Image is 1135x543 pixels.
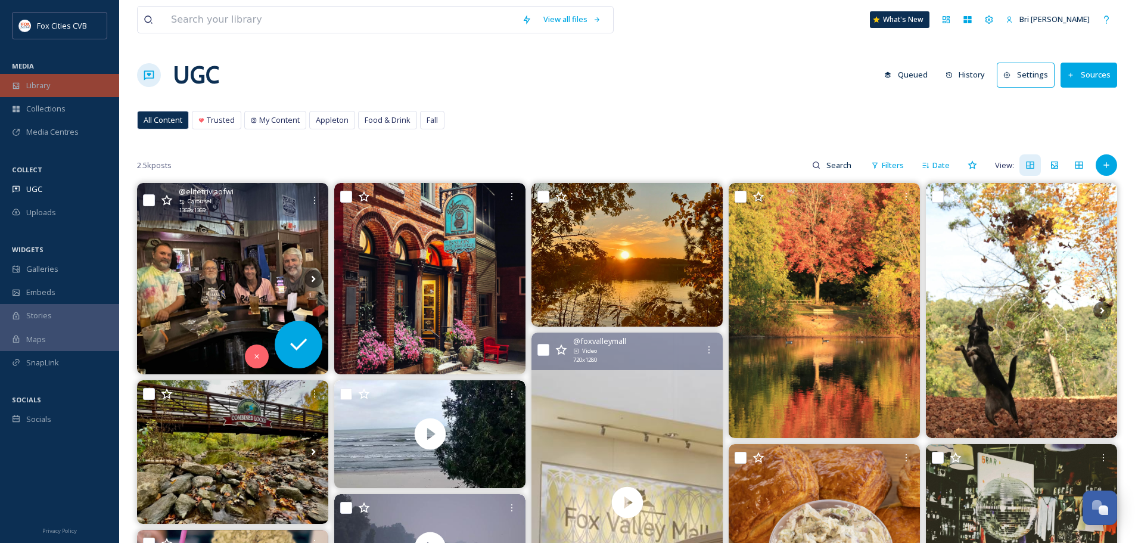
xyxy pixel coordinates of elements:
[427,114,438,126] span: Fall
[365,114,411,126] span: Food & Drink
[26,126,79,138] span: Media Centres
[137,183,328,374] img: Plazbrew wins the first night of trivia at Whiskey Rapids Saloon #Elitetrivia #Trivia #pubtrivia ...
[259,114,300,126] span: My Content
[582,347,597,355] span: Video
[573,336,626,347] span: @ foxvalleymall
[173,57,219,93] a: UGC
[12,395,41,404] span: SOCIALS
[531,183,723,327] img: A Monday night fall colors sunset!!🍂🌅🍁 #sunsetparkkimberlywi #kimberlywi #sunsetfallcolors #foxci...
[12,245,43,254] span: WIDGETS
[940,63,991,86] button: History
[940,63,997,86] a: History
[179,206,206,215] span: 1369 x 1369
[12,165,42,174] span: COLLECT
[729,183,920,438] img: Carson Park/Half Moon Lake #capturewi #capturewisconsin #captureec #visiteauclaire #weau #travelw...
[26,357,59,368] span: SnapLink
[188,197,212,206] span: Carousel
[820,153,859,177] input: Search
[37,20,87,31] span: Fox Cities CVB
[26,103,66,114] span: Collections
[26,414,51,425] span: Socials
[997,63,1061,87] a: Settings
[179,186,234,197] span: @ elitetriviaofwi
[334,380,525,488] img: thumbnail
[573,356,597,364] span: 720 x 1280
[882,160,904,171] span: Filters
[932,160,950,171] span: Date
[1061,63,1117,87] button: Sources
[997,63,1055,87] button: Settings
[26,263,58,275] span: Galleries
[1083,491,1117,525] button: Open Chat
[26,287,55,298] span: Embeds
[995,160,1014,171] span: View:
[537,8,607,31] a: View all files
[144,114,182,126] span: All Content
[878,63,934,86] button: Queued
[316,114,349,126] span: Appleton
[137,160,172,171] span: 2.5k posts
[42,523,77,537] a: Privacy Policy
[870,11,929,28] a: What's New
[42,527,77,535] span: Privacy Policy
[926,183,1117,438] img: 🍁🍂🍁Ella and her pup Archie having fun in Carson Park🍁🍂🍁 #captureec #Capturewi #capturewisconsin #...
[878,63,940,86] a: Queued
[12,61,34,70] span: MEDIA
[334,183,525,374] img: Hudson at night #TravelWI #TravelWisconsin #VisitWisconsin #OnlyInWisconsin #VisitWI #HudsonWI
[26,184,42,195] span: UGC
[26,310,52,321] span: Stories
[1019,14,1090,24] span: Bri [PERSON_NAME]
[165,7,516,33] input: Search your library
[334,380,525,488] video: Vacation over, made it home safe, back to work Monday....sigh... #lakemichigan #greatlakes #twori...
[1000,8,1096,31] a: Bri [PERSON_NAME]
[26,80,50,91] span: Library
[137,380,328,524] img: Did a quick fall colors hike close to home this afternoon. 10/11/2025🍂🤩🍁 #combinedlockstrailsyste...
[19,20,31,32] img: images.png
[26,334,46,345] span: Maps
[207,114,235,126] span: Trusted
[26,207,56,218] span: Uploads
